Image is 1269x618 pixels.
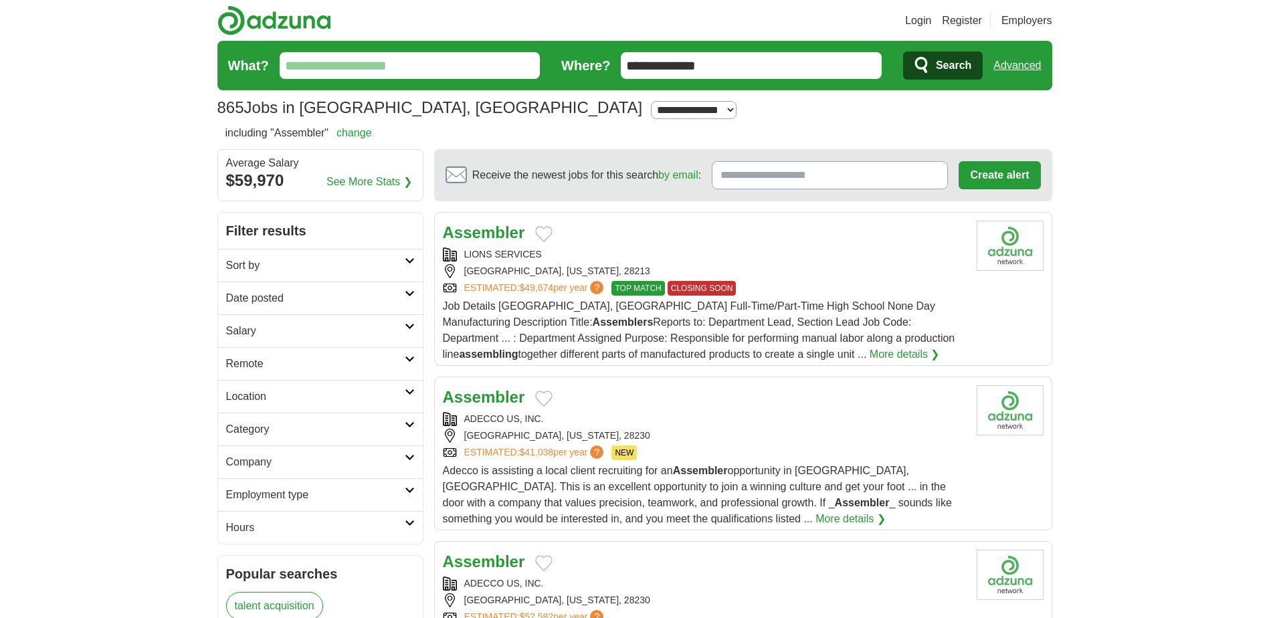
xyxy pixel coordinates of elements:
img: Company logo [977,385,1044,435]
span: ? [590,281,603,294]
strong: Assembler [673,465,728,476]
h2: Employment type [226,487,405,503]
h2: Salary [226,323,405,339]
div: ADECCO US, INC. [443,577,966,591]
button: Add to favorite jobs [535,555,553,571]
a: ESTIMATED:$49,674per year? [464,281,607,296]
div: [GEOGRAPHIC_DATA], [US_STATE], 28213 [443,264,966,278]
h2: Company [226,454,405,470]
button: Add to favorite jobs [535,391,553,407]
h2: Popular searches [226,564,415,584]
a: See More Stats ❯ [326,174,412,190]
a: Login [905,13,931,29]
div: Average Salary [226,158,415,169]
h1: Jobs in [GEOGRAPHIC_DATA], [GEOGRAPHIC_DATA] [217,98,643,116]
a: Salary [218,314,423,347]
h2: Filter results [218,213,423,249]
a: More details ❯ [815,511,886,527]
a: Advanced [993,52,1041,79]
span: CLOSING SOON [668,281,737,296]
span: $49,674 [519,282,553,293]
span: NEW [611,445,637,460]
img: Company logo [977,221,1044,271]
a: Employment type [218,478,423,511]
span: Receive the newest jobs for this search : [472,167,701,183]
h2: Sort by [226,257,405,274]
strong: Assemblers [593,316,654,328]
span: TOP MATCH [611,281,664,296]
label: Where? [561,56,610,76]
span: 865 [217,96,244,120]
div: [GEOGRAPHIC_DATA], [US_STATE], 28230 [443,429,966,443]
a: Assembler [443,388,525,406]
h2: Category [226,421,405,437]
div: [GEOGRAPHIC_DATA], [US_STATE], 28230 [443,593,966,607]
span: Adecco is assisting a local client recruiting for an opportunity in [GEOGRAPHIC_DATA], [GEOGRAPHI... [443,465,952,524]
label: What? [228,56,269,76]
span: $41,038 [519,447,553,457]
a: Hours [218,511,423,544]
a: ESTIMATED:$41,038per year? [464,445,607,460]
a: Remote [218,347,423,380]
button: Add to favorite jobs [535,226,553,242]
h2: Hours [226,520,405,536]
a: Company [218,445,423,478]
h2: Date posted [226,290,405,306]
div: LIONS SERVICES [443,247,966,262]
a: Location [218,380,423,413]
div: ADECCO US, INC. [443,412,966,426]
strong: assembling [459,348,518,360]
a: change [336,127,372,138]
a: by email [658,169,698,181]
a: Category [218,413,423,445]
a: Assembler [443,223,525,241]
div: $59,970 [226,169,415,193]
h2: including "Assembler" [225,125,372,141]
button: Create alert [959,161,1040,189]
strong: Assembler [835,497,890,508]
img: Adzuna logo [217,5,331,35]
h2: Location [226,389,405,405]
h2: Remote [226,356,405,372]
a: Sort by [218,249,423,282]
span: ? [590,445,603,459]
a: Date posted [218,282,423,314]
span: Job Details [GEOGRAPHIC_DATA], [GEOGRAPHIC_DATA] Full-Time/Part-Time High School None Day Manufac... [443,300,955,360]
a: More details ❯ [870,346,940,363]
button: Search [903,51,983,80]
img: Company logo [977,550,1044,600]
span: Search [936,52,971,79]
a: Employers [1001,13,1052,29]
a: Register [942,13,982,29]
a: Assembler [443,552,525,571]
